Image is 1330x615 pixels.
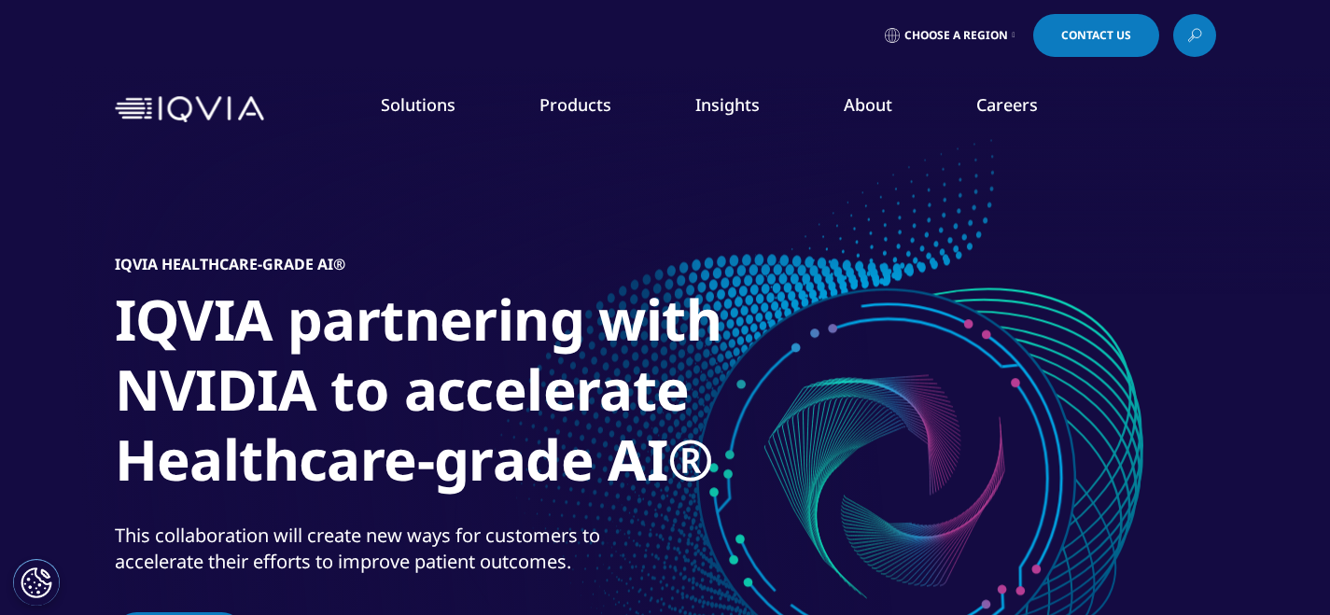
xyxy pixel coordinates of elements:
a: Contact Us [1033,14,1159,57]
span: Contact Us [1061,30,1131,41]
h1: IQVIA partnering with NVIDIA to accelerate Healthcare-grade AI® [115,285,815,506]
button: Cookies Settings [13,559,60,606]
nav: Primary [272,65,1216,153]
a: Insights [695,93,760,116]
a: Products [539,93,611,116]
a: About [844,93,892,116]
div: This collaboration will create new ways for customers to accelerate their efforts to improve pati... [115,523,661,575]
img: IQVIA Healthcare Information Technology and Pharma Clinical Research Company [115,96,264,123]
a: Solutions [381,93,455,116]
h5: IQVIA Healthcare-grade AI® [115,255,345,273]
span: Choose a Region [904,28,1008,43]
a: Careers [976,93,1038,116]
